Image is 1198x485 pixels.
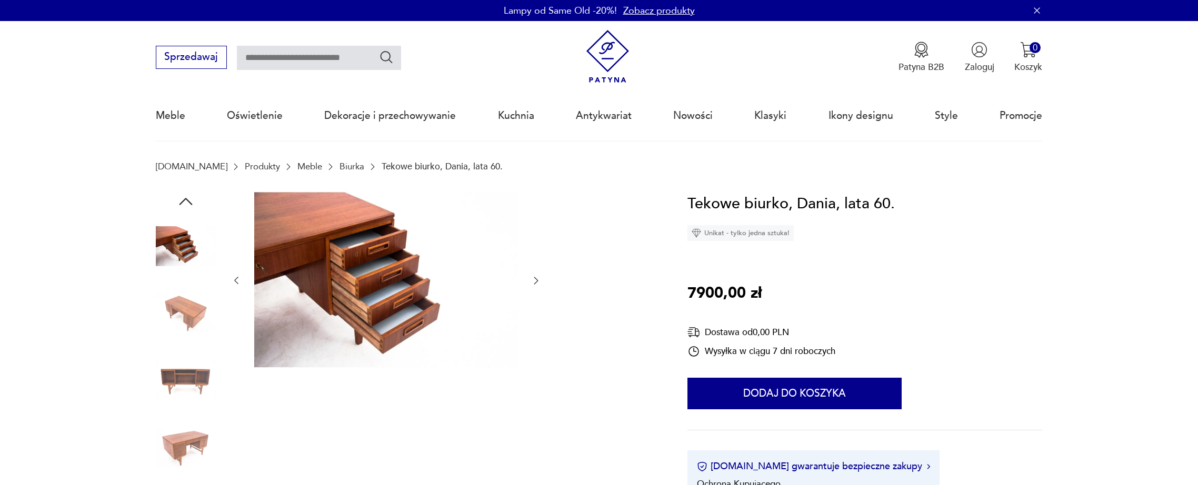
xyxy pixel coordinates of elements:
a: Sprzedawaj [156,54,227,62]
img: Ikona koszyka [1020,42,1036,58]
p: Lampy od Same Old -20%! [504,4,617,17]
img: Patyna - sklep z meblami i dekoracjami vintage [581,30,634,83]
img: Ikonka użytkownika [971,42,987,58]
a: Zobacz produkty [623,4,695,17]
img: Zdjęcie produktu Tekowe biurko, Dania, lata 60. [156,417,216,477]
a: Oświetlenie [227,92,283,140]
button: Patyna B2B [898,42,944,73]
a: Biurka [340,161,364,171]
img: Ikona strzałki w prawo [927,464,930,469]
button: 0Koszyk [1014,42,1042,73]
a: Ikony designu [828,92,893,140]
div: Dostawa od 0,00 PLN [687,326,835,339]
p: 7900,00 zł [687,281,762,306]
a: Ikona medaluPatyna B2B [898,42,944,73]
p: Koszyk [1014,61,1042,73]
h1: Tekowe biurko, Dania, lata 60. [687,192,895,216]
p: Patyna B2B [898,61,944,73]
a: Klasyki [754,92,786,140]
button: Dodaj do koszyka [687,378,902,409]
p: Zaloguj [965,61,994,73]
a: Style [935,92,958,140]
img: Ikona dostawy [687,326,700,339]
a: [DOMAIN_NAME] [156,161,227,171]
a: Nowości [673,92,713,140]
a: Meble [156,92,185,140]
img: Zdjęcie produktu Tekowe biurko, Dania, lata 60. [156,216,216,276]
img: Ikona certyfikatu [697,461,707,472]
p: Tekowe biurko, Dania, lata 60. [382,161,503,171]
img: Ikona diamentu [692,228,701,238]
button: [DOMAIN_NAME] gwarantuje bezpieczne zakupy [697,460,930,473]
img: Zdjęcie produktu Tekowe biurko, Dania, lata 60. [156,350,216,410]
a: Antykwariat [576,92,632,140]
img: Zdjęcie produktu Tekowe biurko, Dania, lata 60. [156,283,216,343]
button: Zaloguj [965,42,994,73]
div: Unikat - tylko jedna sztuka! [687,225,794,241]
a: Meble [297,161,322,171]
button: Szukaj [379,49,394,65]
img: Ikona medalu [913,42,930,58]
a: Dekoracje i przechowywanie [324,92,456,140]
div: 0 [1030,42,1041,53]
a: Produkty [245,161,280,171]
div: Wysyłka w ciągu 7 dni roboczych [687,345,835,358]
img: Zdjęcie produktu Tekowe biurko, Dania, lata 60. [254,192,518,368]
a: Promocje [1000,92,1042,140]
a: Kuchnia [498,92,534,140]
button: Sprzedawaj [156,46,227,69]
